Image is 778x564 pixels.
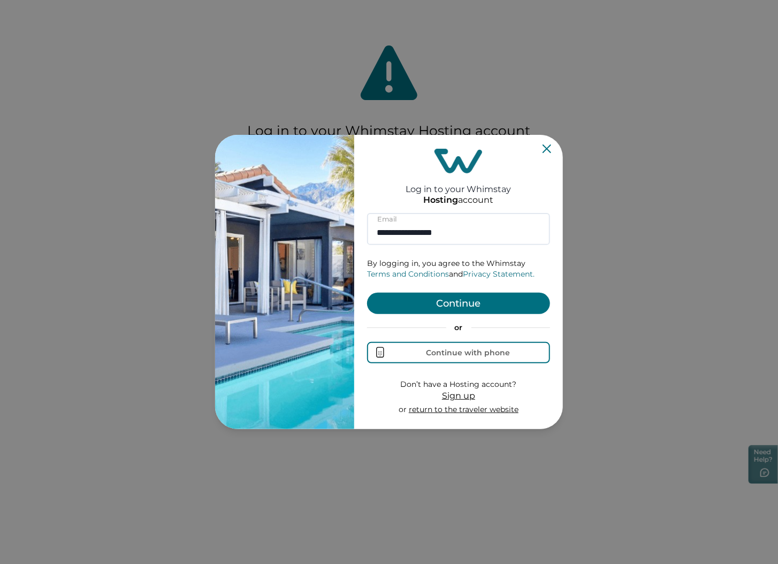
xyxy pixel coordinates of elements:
[424,195,494,205] p: account
[367,323,550,333] p: or
[424,195,459,205] p: Hosting
[406,173,512,194] h2: Log in to your Whimstay
[442,391,475,401] span: Sign up
[426,348,510,357] div: Continue with phone
[399,405,518,415] p: or
[367,293,550,314] button: Continue
[367,258,550,279] p: By logging in, you agree to the Whimstay and
[399,379,518,390] p: Don’t have a Hosting account?
[434,149,483,173] img: login-logo
[367,269,449,279] a: Terms and Conditions
[367,342,550,363] button: Continue with phone
[215,135,354,429] img: auth-banner
[543,144,551,153] button: Close
[409,405,518,414] a: return to the traveler website
[463,269,535,279] a: Privacy Statement.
